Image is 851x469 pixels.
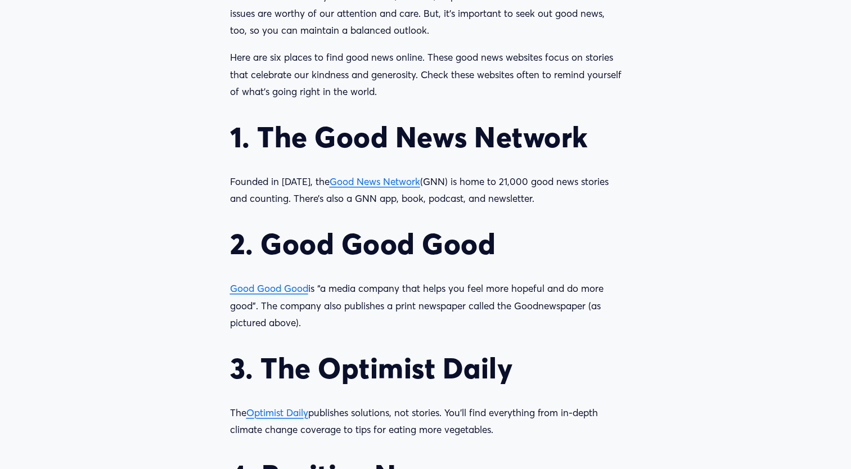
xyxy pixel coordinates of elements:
[230,282,308,294] a: Good Good Good
[246,407,308,418] a: Optimist Daily
[230,227,622,261] h2: 2. Good Good Good
[230,351,622,385] h2: 3. The Optimist Daily
[230,120,622,154] h2: 1. The Good News Network
[230,280,622,332] p: is “a media company that helps you feel more hopeful and do more good”. The company also publishe...
[330,175,420,187] a: Good News Network
[230,173,622,208] p: Founded in [DATE], the (GNN) is home to 21,000 good news stories and counting. There’s also a GNN...
[230,49,622,101] p: Here are six places to find good news online. These good news websites focus on stories that cele...
[230,404,622,439] p: The publishes solutions, not stories. You’ll find everything from in-depth climate change coverag...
